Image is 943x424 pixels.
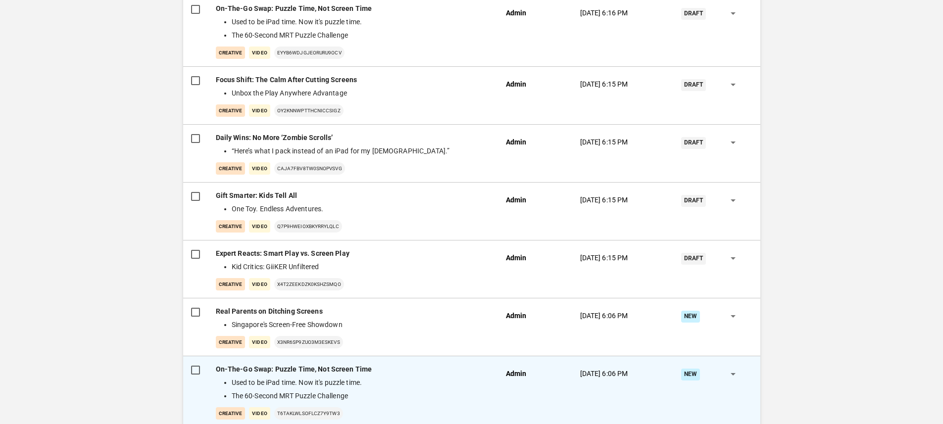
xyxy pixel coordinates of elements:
p: Video [249,336,270,348]
p: [DATE] 6:06 PM [580,369,628,379]
p: Admin [506,8,527,18]
p: Video [249,162,270,175]
p: creative [216,162,246,175]
p: Gift Smarter: Kids Tell All [216,190,490,201]
p: Real Parents on Ditching Screens [216,306,490,317]
p: Video [249,278,270,290]
p: Admin [506,311,527,321]
li: The 60-Second MRT Puzzle Challenge [232,30,486,41]
p: creative [216,407,246,420]
p: creative [216,104,246,117]
div: Draft [681,137,706,148]
p: t6TaKLWLSOFLcz7Y9tw3 [274,407,343,420]
li: The 60-Second MRT Puzzle Challenge [232,391,486,401]
li: Kid Critics: GiiKER Unfiltered [232,262,486,272]
p: On-The-Go Swap: Puzzle Time, Not Screen Time [216,364,490,375]
p: Video [249,407,270,420]
p: caJa7FBv8tW0SnopvsvG [274,162,345,175]
li: Unbox the Play Anywhere Advantage [232,88,486,98]
p: On-The-Go Swap: Puzzle Time, Not Screen Time [216,3,490,14]
p: [DATE] 6:06 PM [580,311,628,321]
li: One Toy. Endless Adventures. [232,204,486,214]
p: creative [216,220,246,233]
p: Daily Wins: No More ‘Zombie Scrolls’ [216,133,490,143]
p: oy2KnNWPtTHCnIccsIGZ [274,104,344,117]
p: Admin [506,253,527,263]
li: Used to be iPad time. Now it's puzzle time. [232,377,486,388]
p: [DATE] 6:15 PM [580,79,628,90]
p: Expert Reacts: Smart Play vs. Screen Play [216,248,490,259]
p: [DATE] 6:15 PM [580,253,628,263]
div: Draft [681,79,706,91]
p: eYyB6wDjGJeoRuRU9Ocv [274,47,345,59]
p: creative [216,278,246,290]
li: “Here’s what I pack instead of an iPad for my [DEMOGRAPHIC_DATA].” [232,146,486,156]
p: [DATE] 6:15 PM [580,137,628,147]
div: Draft [681,195,706,206]
p: Admin [506,195,527,205]
p: [DATE] 6:16 PM [580,8,628,18]
div: New [681,369,700,380]
p: X4t2zEekDZk0KshzsMqo [274,278,344,290]
p: Admin [506,369,527,379]
p: Video [249,104,270,117]
div: Draft [681,8,706,19]
p: Video [249,220,270,233]
div: New [681,311,700,322]
div: Draft [681,253,706,264]
p: Focus Shift: The Calm After Cutting Screens [216,75,490,85]
p: [DATE] 6:15 PM [580,195,628,205]
p: Admin [506,79,527,90]
p: creative [216,47,246,59]
li: Singapore's Screen-Free Showdown [232,320,486,330]
li: Used to be iPad time. Now it's puzzle time. [232,17,486,27]
p: X3nR6sP9zuo3M3EsKEvs [274,336,343,348]
p: creative [216,336,246,348]
p: Admin [506,137,527,147]
p: q7P9HwEIOXbkyRrYlQLC [274,220,342,233]
p: Video [249,47,270,59]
